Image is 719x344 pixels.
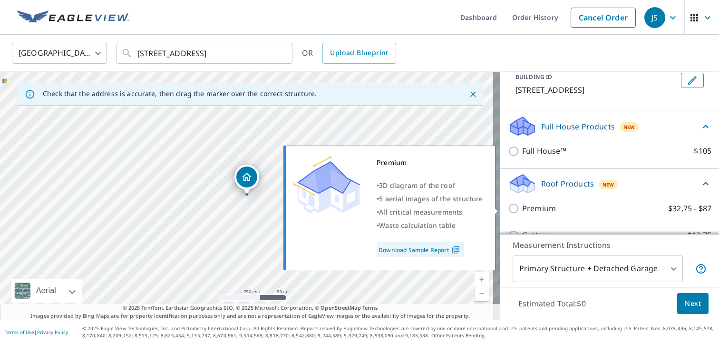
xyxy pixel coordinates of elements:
div: OR [302,43,396,64]
span: 5 aerial images of the structure [379,194,483,203]
a: Download Sample Report [377,242,464,257]
div: • [377,179,483,192]
span: New [623,123,635,131]
div: [GEOGRAPHIC_DATA] [12,40,107,67]
p: | [5,329,68,335]
p: BUILDING ID [515,73,552,81]
p: Full House Products [541,121,615,132]
span: 3D diagram of the roof [379,181,455,190]
p: Gutter [522,229,546,241]
p: $13.75 [688,229,711,241]
p: Check that the address is accurate, then drag the marker over the correct structure. [43,89,317,98]
div: Aerial [11,279,82,303]
div: • [377,219,483,232]
input: Search by address or latitude-longitude [137,40,273,67]
a: Terms of Use [5,329,34,335]
img: EV Logo [17,10,129,25]
p: Full House™ [522,145,566,157]
div: Full House ProductsNew [508,115,711,138]
span: © 2025 TomTom, Earthstar Geographics SIO, © 2025 Microsoft Corporation, © [123,304,378,312]
img: Premium [293,156,360,213]
p: $105 [694,145,711,157]
p: Roof Products [541,178,594,189]
button: Close [467,88,479,100]
div: • [377,206,483,219]
div: • [377,192,483,206]
span: Next [685,298,701,310]
p: $32.75 - $87 [668,203,711,215]
a: Current Level 17, Zoom Out [475,286,489,301]
img: Pdf Icon [449,246,462,254]
p: [STREET_ADDRESS] [515,84,677,96]
a: Cancel Order [571,8,636,28]
div: Dropped pin, building 1, Residential property, 545 E 106th St Cleveland, OH 44108 [234,165,259,194]
button: Next [677,293,709,315]
p: Premium [522,203,556,215]
p: © 2025 Eagle View Technologies, Inc. and Pictometry International Corp. All Rights Reserved. Repo... [82,325,714,339]
span: All critical measurements [379,207,462,216]
span: New [602,181,614,188]
a: Privacy Policy [37,329,68,335]
a: OpenStreetMap [321,304,360,311]
div: Primary Structure + Detached Garage [513,256,683,282]
p: Measurement Instructions [513,239,707,251]
span: Your report will include the primary structure and a detached garage if one exists. [695,263,707,275]
a: Terms [362,304,378,311]
button: Edit building 1 [681,73,704,88]
p: Estimated Total: $0 [511,293,593,314]
span: Upload Blueprint [330,47,388,59]
div: JS [644,7,665,28]
div: Aerial [33,279,59,303]
span: Waste calculation table [379,221,456,230]
a: Upload Blueprint [322,43,396,64]
div: Premium [377,156,483,169]
a: Current Level 17, Zoom In [475,272,489,286]
div: Roof ProductsNew [508,173,711,195]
